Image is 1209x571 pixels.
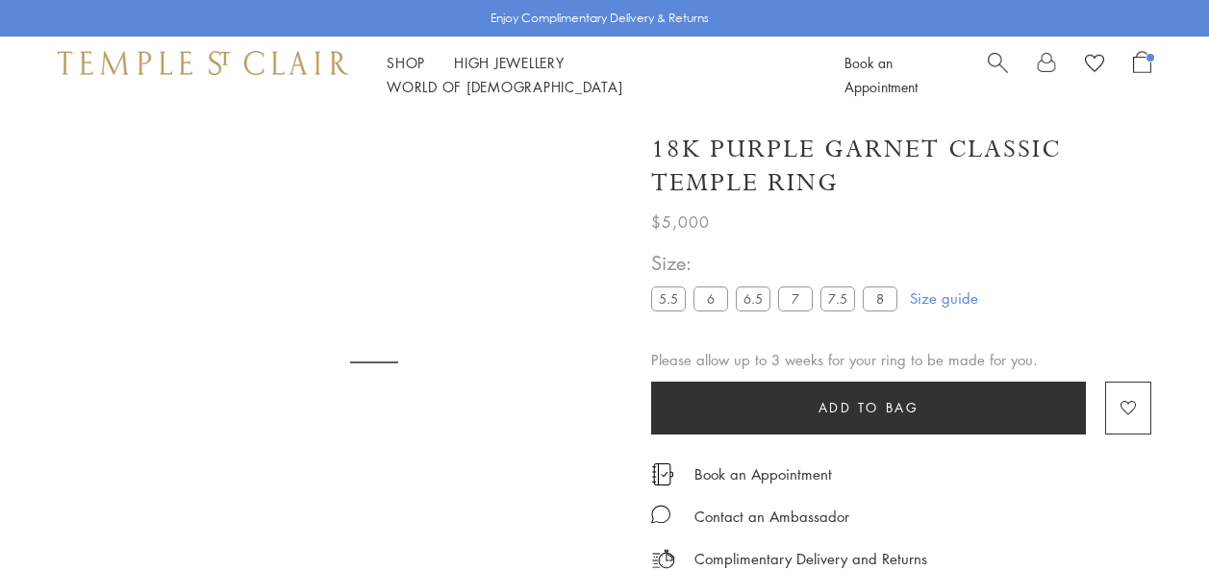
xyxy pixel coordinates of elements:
a: High JewelleryHigh Jewellery [454,53,565,72]
a: Open Shopping Bag [1133,51,1151,99]
a: ShopShop [387,53,425,72]
label: 5.5 [651,286,686,310]
label: 7 [778,286,813,310]
p: Complimentary Delivery and Returns [694,547,927,571]
label: 6 [693,286,728,310]
a: Search [988,51,1008,99]
a: World of [DEMOGRAPHIC_DATA]World of [DEMOGRAPHIC_DATA] [387,77,622,96]
h1: 18K Purple Garnet Classic Temple Ring [651,133,1151,200]
a: Book an Appointment [844,53,918,96]
img: MessageIcon-01_2.svg [651,505,670,524]
nav: Main navigation [387,51,801,99]
a: Size guide [910,288,978,308]
span: Size: [651,247,905,279]
img: Temple St. Clair [58,51,348,74]
label: 7.5 [820,286,855,310]
label: 6.5 [736,286,770,310]
img: icon_delivery.svg [651,547,675,571]
img: icon_appointment.svg [651,463,674,485]
div: Contact an Ambassador [694,505,849,529]
span: Add to bag [819,397,919,418]
span: $5,000 [651,210,710,235]
a: Book an Appointment [694,463,832,484]
label: 8 [863,286,897,310]
button: Add to bag [651,382,1086,434]
div: Please allow up to 3 weeks for your ring to be made for you. [651,348,1151,372]
p: Enjoy Complimentary Delivery & Returns [491,9,709,28]
a: View Wishlist [1085,51,1104,80]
